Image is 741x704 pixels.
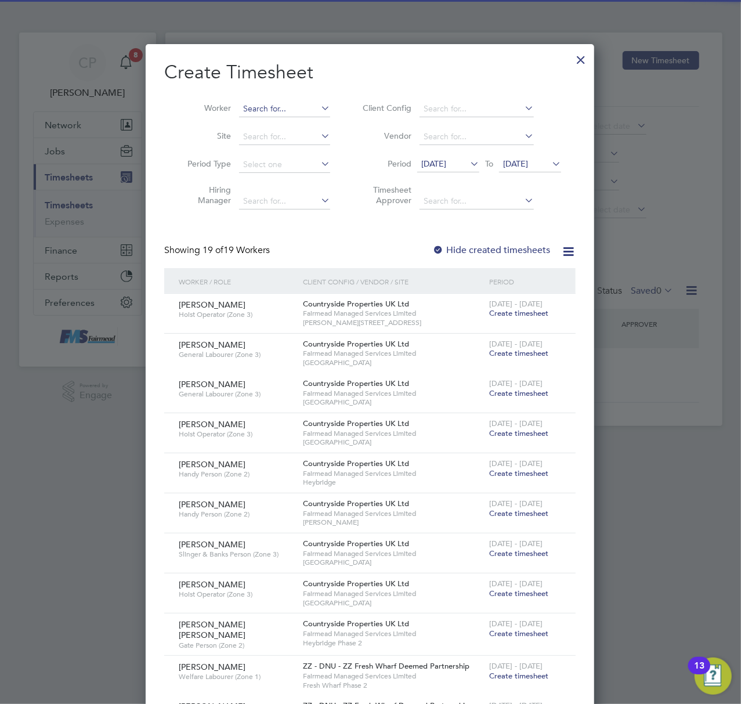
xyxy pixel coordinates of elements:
span: Handy Person (Zone 2) [179,510,294,519]
span: ZZ - DNU - ZZ Fresh Wharf Deemed Partnership [303,661,469,671]
span: [DATE] [503,158,528,169]
span: [PERSON_NAME] [PERSON_NAME] [179,619,245,640]
span: Fairmead Managed Services Limited [303,509,483,518]
span: [GEOGRAPHIC_DATA] [303,558,483,567]
span: [GEOGRAPHIC_DATA] [303,598,483,608]
span: Hoist Operator (Zone 3) [179,590,294,599]
span: [PERSON_NAME] [303,518,483,527]
span: 19 Workers [203,244,270,256]
span: [DATE] - [DATE] [489,499,543,508]
span: Create timesheet [489,548,548,558]
span: Fairmead Managed Services Limited [303,389,483,398]
label: Period Type [179,158,231,169]
span: [DATE] - [DATE] [489,378,543,388]
span: [GEOGRAPHIC_DATA] [303,358,483,367]
label: Period [359,158,411,169]
span: 19 of [203,244,223,256]
span: Handy Person (Zone 2) [179,470,294,479]
span: Countryside Properties UK Ltd [303,499,409,508]
input: Search for... [239,101,330,117]
span: [DATE] - [DATE] [489,339,543,349]
span: Countryside Properties UK Ltd [303,619,409,629]
span: [DATE] - [DATE] [489,619,543,629]
span: [DATE] - [DATE] [489,661,543,671]
span: Fairmead Managed Services Limited [303,671,483,681]
span: [DATE] - [DATE] [489,539,543,548]
button: Open Resource Center, 13 new notifications [695,658,732,695]
input: Search for... [420,101,534,117]
span: [PERSON_NAME] [179,299,245,310]
span: Hoist Operator (Zone 3) [179,429,294,439]
span: Fairmead Managed Services Limited [303,349,483,358]
span: Hoist Operator (Zone 3) [179,310,294,319]
span: [PERSON_NAME] [179,419,245,429]
span: [PERSON_NAME] [179,459,245,470]
input: Select one [239,157,330,173]
input: Search for... [420,129,534,145]
label: Client Config [359,103,411,113]
span: Create timesheet [489,468,548,478]
span: [PERSON_NAME] [179,662,245,672]
span: General Labourer (Zone 3) [179,389,294,399]
span: Create timesheet [489,308,548,318]
span: Fresh Wharf Phase 2 [303,681,483,690]
span: [PERSON_NAME] [179,579,245,590]
span: [PERSON_NAME] [179,379,245,389]
span: Welfare Labourer (Zone 1) [179,672,294,681]
span: Countryside Properties UK Ltd [303,539,409,548]
input: Search for... [239,193,330,210]
span: Create timesheet [489,388,548,398]
span: Heybridge Phase 2 [303,638,483,648]
span: Create timesheet [489,629,548,638]
span: To [482,156,497,171]
span: General Labourer (Zone 3) [179,350,294,359]
div: Worker / Role [176,268,300,295]
span: [DATE] - [DATE] [489,418,543,428]
span: [GEOGRAPHIC_DATA] [303,438,483,447]
span: Fairmead Managed Services Limited [303,549,483,558]
label: Hiring Manager [179,185,231,205]
label: Hide created timesheets [432,244,550,256]
span: Create timesheet [489,428,548,438]
div: Client Config / Vendor / Site [300,268,486,295]
label: Vendor [359,131,411,141]
input: Search for... [420,193,534,210]
div: Period [486,268,564,295]
span: Create timesheet [489,589,548,598]
span: [GEOGRAPHIC_DATA] [303,398,483,407]
label: Timesheet Approver [359,185,411,205]
h2: Create Timesheet [164,60,576,85]
span: Countryside Properties UK Ltd [303,339,409,349]
span: [DATE] - [DATE] [489,458,543,468]
label: Worker [179,103,231,113]
label: Site [179,131,231,141]
span: Countryside Properties UK Ltd [303,458,409,468]
span: [DATE] - [DATE] [489,299,543,309]
span: [DATE] [421,158,446,169]
span: Fairmead Managed Services Limited [303,309,483,318]
span: Gate Person (Zone 2) [179,641,294,650]
input: Search for... [239,129,330,145]
span: Fairmead Managed Services Limited [303,589,483,598]
div: Showing [164,244,272,257]
span: Countryside Properties UK Ltd [303,418,409,428]
span: Slinger & Banks Person (Zone 3) [179,550,294,559]
span: [PERSON_NAME] [179,539,245,550]
span: Heybridge [303,478,483,487]
span: Fairmead Managed Services Limited [303,629,483,638]
span: Fairmead Managed Services Limited [303,469,483,478]
span: Countryside Properties UK Ltd [303,299,409,309]
span: [PERSON_NAME] [179,340,245,350]
span: Fairmead Managed Services Limited [303,429,483,438]
span: Create timesheet [489,348,548,358]
span: [DATE] - [DATE] [489,579,543,589]
span: Create timesheet [489,508,548,518]
span: Countryside Properties UK Ltd [303,378,409,388]
span: Create timesheet [489,671,548,681]
span: Countryside Properties UK Ltd [303,579,409,589]
span: [PERSON_NAME] [179,499,245,510]
span: [PERSON_NAME][STREET_ADDRESS] [303,318,483,327]
div: 13 [694,666,704,681]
